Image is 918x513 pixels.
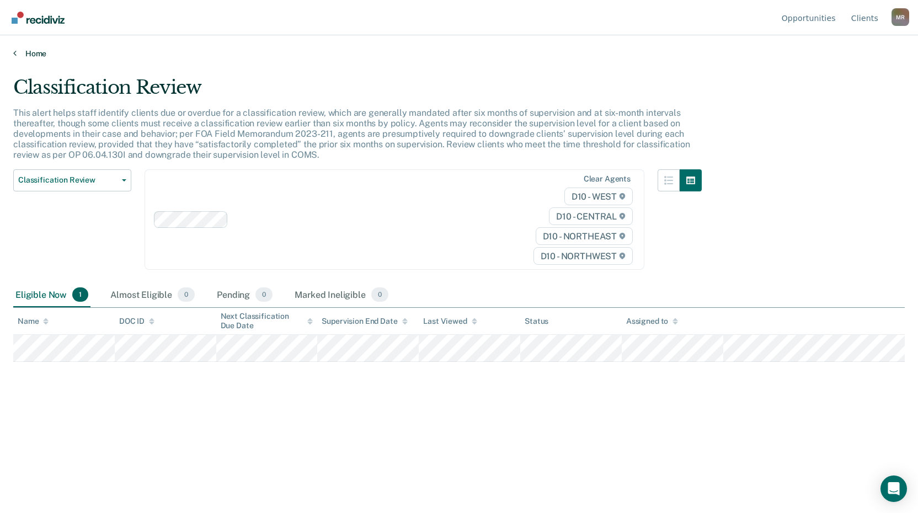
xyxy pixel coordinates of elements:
p: This alert helps staff identify clients due or overdue for a classification review, which are gen... [13,108,690,161]
span: 0 [255,287,273,302]
span: Classification Review [18,175,118,185]
div: DOC ID [119,317,154,326]
button: Classification Review [13,169,131,191]
div: M R [892,8,909,26]
span: D10 - NORTHEAST [536,227,633,245]
a: Home [13,49,905,58]
img: Recidiviz [12,12,65,24]
button: Profile dropdown button [892,8,909,26]
div: Name [18,317,49,326]
div: Next Classification Due Date [221,312,313,330]
span: D10 - CENTRAL [549,207,633,225]
div: Open Intercom Messenger [880,475,907,502]
div: Clear agents [584,174,631,184]
span: 1 [72,287,88,302]
span: D10 - NORTHWEST [533,247,633,265]
div: Eligible Now1 [13,283,90,307]
span: 0 [371,287,388,302]
div: Last Viewed [423,317,477,326]
span: 0 [178,287,195,302]
div: Marked Ineligible0 [292,283,391,307]
div: Assigned to [626,317,678,326]
span: D10 - WEST [564,188,633,205]
div: Classification Review [13,76,702,108]
div: Almost Eligible0 [108,283,197,307]
div: Status [525,317,548,326]
div: Supervision End Date [322,317,407,326]
div: Pending0 [215,283,275,307]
